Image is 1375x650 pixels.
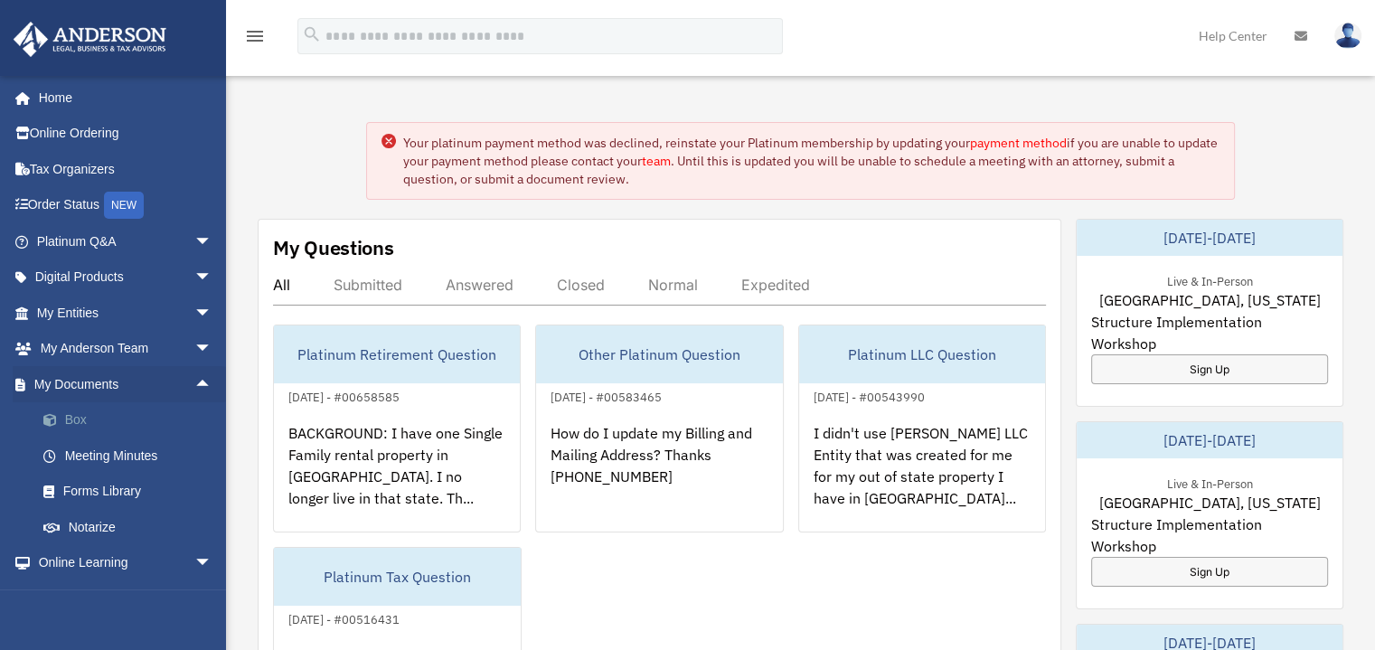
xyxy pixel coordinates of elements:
div: Answered [446,276,513,294]
a: payment method [970,135,1067,151]
div: Normal [648,276,698,294]
span: arrow_drop_up [194,366,231,403]
i: search [302,24,322,44]
span: [GEOGRAPHIC_DATA], [US_STATE] [1098,492,1320,513]
a: Notarize [25,509,240,545]
div: NEW [104,192,144,219]
a: Other Platinum Question[DATE] - #00583465How do I update my Billing and Mailing Address? Thanks [... [535,325,783,532]
span: Structure Implementation Workshop [1091,513,1328,557]
a: Online Ordering [13,116,240,152]
a: menu [244,32,266,47]
a: Order StatusNEW [13,187,240,224]
div: Platinum LLC Question [799,325,1045,383]
div: I didn't use [PERSON_NAME] LLC Entity that was created for me for my out of state property I have... [799,408,1045,549]
img: User Pic [1334,23,1361,49]
div: Other Platinum Question [536,325,782,383]
span: arrow_drop_down [194,580,231,617]
div: [DATE]-[DATE] [1077,220,1342,256]
a: Box [25,402,240,438]
a: Forms Library [25,474,240,510]
span: Structure Implementation Workshop [1091,311,1328,354]
div: [DATE] - #00516431 [274,608,414,627]
span: arrow_drop_down [194,223,231,260]
span: arrow_drop_down [194,295,231,332]
span: arrow_drop_down [194,331,231,368]
div: BACKGROUND: I have one Single Family rental property in [GEOGRAPHIC_DATA]. I no longer live in th... [274,408,520,549]
a: My Documentsarrow_drop_up [13,366,240,402]
div: How do I update my Billing and Mailing Address? Thanks [PHONE_NUMBER] [536,408,782,549]
div: Submitted [334,276,402,294]
span: [GEOGRAPHIC_DATA], [US_STATE] [1098,289,1320,311]
a: Home [13,80,231,116]
a: Tax Organizers [13,151,240,187]
div: [DATE] - #00543990 [799,386,939,405]
i: menu [244,25,266,47]
img: Anderson Advisors Platinum Portal [8,22,172,57]
span: arrow_drop_down [194,259,231,297]
a: Platinum LLC Question[DATE] - #00543990I didn't use [PERSON_NAME] LLC Entity that was created for... [798,325,1046,532]
a: My Anderson Teamarrow_drop_down [13,331,240,367]
a: My Entitiesarrow_drop_down [13,295,240,331]
div: [DATE]-[DATE] [1077,422,1342,458]
div: Platinum Retirement Question [274,325,520,383]
div: My Questions [273,234,394,261]
a: Platinum Q&Aarrow_drop_down [13,223,240,259]
a: Platinum Retirement Question[DATE] - #00658585BACKGROUND: I have one Single Family rental propert... [273,325,521,532]
a: Billingarrow_drop_down [13,580,240,617]
div: Live & In-Person [1152,473,1267,492]
div: Live & In-Person [1152,270,1267,289]
div: [DATE] - #00583465 [536,386,676,405]
div: Your platinum payment method was declined, reinstate your Platinum membership by updating your if... [403,134,1220,188]
div: All [273,276,290,294]
a: Sign Up [1091,557,1328,587]
div: Expedited [741,276,810,294]
a: Online Learningarrow_drop_down [13,545,240,581]
div: Closed [557,276,605,294]
a: team [642,153,671,169]
a: Meeting Minutes [25,438,240,474]
a: Digital Productsarrow_drop_down [13,259,240,296]
div: Platinum Tax Question [274,548,521,606]
span: arrow_drop_down [194,545,231,582]
div: [DATE] - #00658585 [274,386,414,405]
a: Sign Up [1091,354,1328,384]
